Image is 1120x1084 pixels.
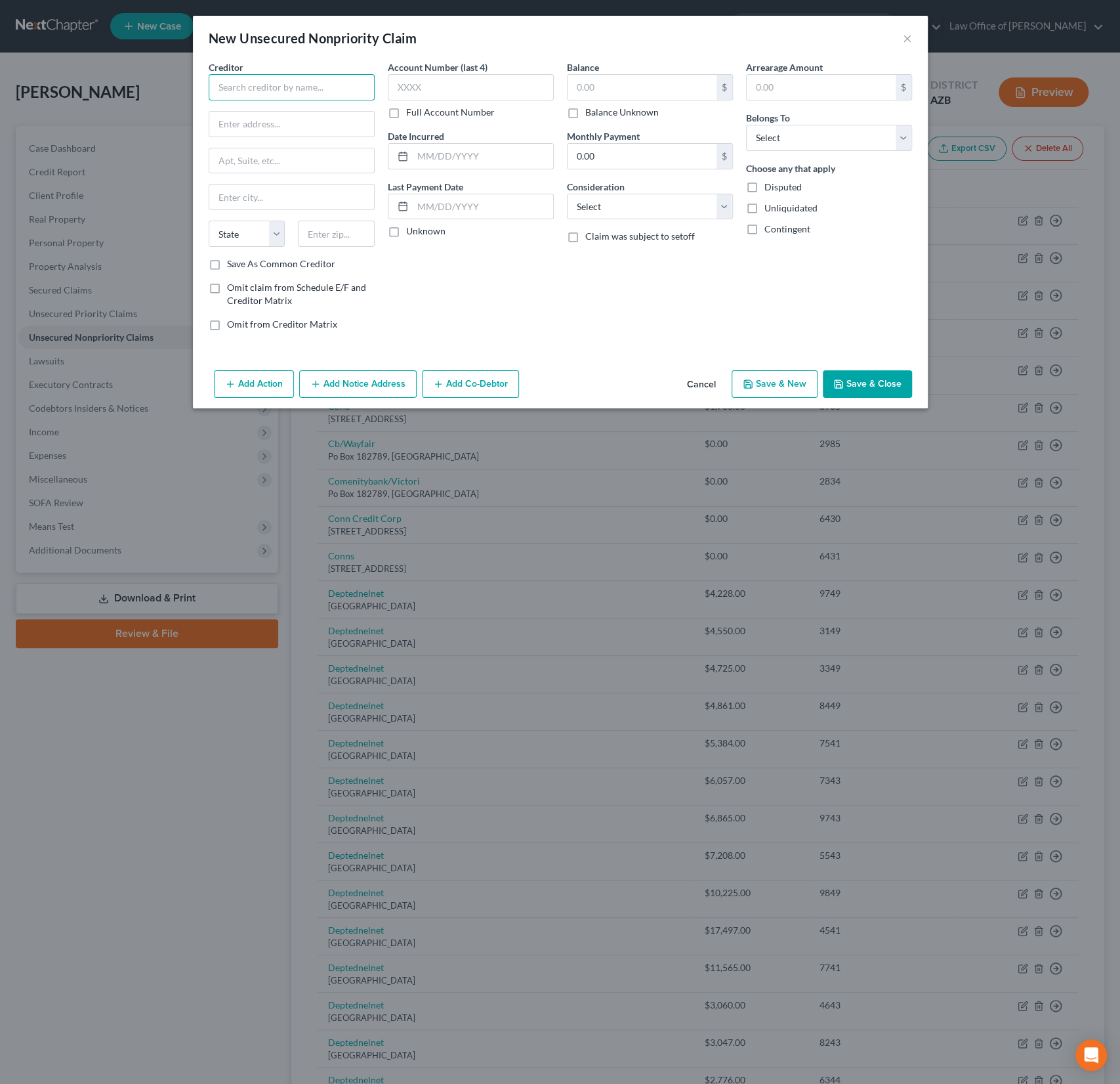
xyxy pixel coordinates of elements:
[903,30,912,46] button: ×
[747,75,896,100] input: 0.00
[422,370,519,398] button: Add Co-Debtor
[1075,1039,1107,1071] div: Open Intercom Messenger
[209,29,417,47] div: New Unsecured Nonpriority Claim
[299,370,417,398] button: Add Notice Address
[764,181,802,192] span: Disputed
[406,225,446,238] label: Unknown
[746,162,835,175] label: Choose any that apply
[716,75,732,100] div: $
[388,129,444,143] label: Date Incurred
[746,112,790,123] span: Belongs To
[764,223,810,234] span: Contingent
[388,60,487,74] label: Account Number (last 4)
[676,372,726,398] button: Cancel
[209,74,375,100] input: Search creditor by name...
[567,60,599,74] label: Balance
[413,144,553,169] input: MM/DD/YYYY
[896,75,911,100] div: $
[567,129,640,143] label: Monthly Payment
[227,318,337,330] span: Omit from Creditor Matrix
[209,112,374,137] input: Enter address...
[568,144,716,169] input: 0.00
[746,60,823,74] label: Arrearage Amount
[214,370,294,398] button: Add Action
[823,370,912,398] button: Save & Close
[568,75,716,100] input: 0.00
[209,148,374,173] input: Apt, Suite, etc...
[585,230,695,242] span: Claim was subject to setoff
[567,180,625,194] label: Consideration
[209,62,243,73] span: Creditor
[716,144,732,169] div: $
[585,106,659,119] label: Balance Unknown
[764,202,818,213] span: Unliquidated
[227,257,335,271] label: Save As Common Creditor
[388,74,554,100] input: XXXX
[413,194,553,219] input: MM/DD/YYYY
[388,180,463,194] label: Last Payment Date
[732,370,818,398] button: Save & New
[227,282,366,306] span: Omit claim from Schedule E/F and Creditor Matrix
[209,184,374,209] input: Enter city...
[298,221,375,247] input: Enter zip...
[406,106,495,119] label: Full Account Number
